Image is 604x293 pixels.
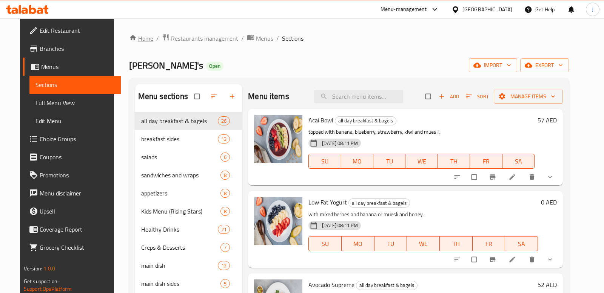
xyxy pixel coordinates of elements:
a: Menus [247,34,273,43]
span: SA [505,156,532,167]
span: Coverage Report [40,225,115,234]
button: TH [440,236,473,251]
button: Add section [224,88,242,105]
span: Add [439,92,459,101]
span: 8 [221,190,230,197]
span: MO [345,238,371,249]
div: items [220,243,230,252]
span: Add item [437,91,461,102]
a: Branches [23,40,121,58]
span: Sections [282,34,304,43]
button: MO [341,154,373,169]
span: TH [443,238,470,249]
span: Grocery Checklist [40,243,115,252]
span: 8 [221,172,230,179]
div: salads6 [135,148,242,166]
button: sort-choices [449,169,467,185]
span: all day breakfast & bagels [356,281,417,290]
a: Promotions [23,166,121,184]
span: [DATE] 08:11 PM [319,140,361,147]
span: 5 [221,280,230,287]
button: SU [308,236,342,251]
span: Menu disclaimer [40,189,115,198]
span: 21 [218,226,230,233]
span: J [592,5,593,14]
span: [PERSON_NAME]'s [129,57,203,74]
button: MO [342,236,374,251]
span: export [526,61,563,70]
img: Acai Bowl [254,115,302,163]
span: Menus [41,62,115,71]
div: appetizers [141,189,220,198]
div: Creps & Desserts7 [135,238,242,256]
button: SU [308,154,341,169]
a: Restaurants management [162,34,238,43]
span: TH [441,156,467,167]
h2: Menu items [248,91,289,102]
button: SA [502,154,535,169]
div: appetizers8 [135,184,242,202]
span: salads [141,153,220,162]
span: Kids Menu (Rising Stars) [141,207,220,216]
button: TU [374,236,407,251]
div: all day breakfast & bagels [335,116,396,125]
svg: Show Choices [546,256,554,263]
span: Select section [421,89,437,104]
span: Upsell [40,207,115,216]
a: Choice Groups [23,130,121,148]
span: Restaurants management [171,34,238,43]
span: Branches [40,44,115,53]
a: Home [129,34,153,43]
span: main dish [141,261,218,270]
div: items [220,207,230,216]
span: TU [376,156,402,167]
h6: 0 AED [541,197,557,208]
a: Sections [29,76,121,94]
button: delete [524,169,542,185]
div: items [220,279,230,288]
button: show more [542,169,560,185]
button: show more [542,251,560,268]
div: main dish sides [141,279,220,288]
span: Low Fat Yogurt [308,197,347,208]
span: all day breakfast & bagels [141,116,218,125]
button: Branch-specific-item [484,251,502,268]
button: Sort [464,91,491,102]
span: 6 [221,154,230,161]
div: items [218,116,230,125]
div: Healthy Drinks21 [135,220,242,238]
h2: Menu sections [138,91,188,102]
div: items [220,189,230,198]
button: Manage items [494,90,563,104]
span: Healthy Drinks [141,225,218,234]
span: Choice Groups [40,134,115,143]
div: items [218,225,230,234]
li: / [276,34,279,43]
div: breakfast sides13 [135,130,242,148]
img: Low Fat Yogurt [254,197,302,245]
div: items [218,134,230,143]
span: Select all sections [190,89,206,104]
button: FR [473,236,505,251]
a: Full Menu View [29,94,121,112]
a: Edit menu item [508,173,518,181]
span: breakfast sides [141,134,218,143]
button: WE [405,154,438,169]
div: Menu-management [381,5,427,14]
a: Coupons [23,148,121,166]
a: Coverage Report [23,220,121,238]
div: Kids Menu (Rising Stars)8 [135,202,242,220]
button: export [520,58,569,72]
span: Coupons [40,153,115,162]
span: sandwiches and wraps [141,171,220,180]
div: all day breakfast & bagels26 [135,112,242,130]
span: all day breakfast & bagels [335,116,396,125]
p: topped with banana, blueberry, strawberry, kiwi and muesli. [308,127,535,137]
span: Sort items [461,91,494,102]
a: Menu disclaimer [23,184,121,202]
a: Grocery Checklist [23,238,121,256]
span: [DATE] 08:11 PM [319,222,361,229]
